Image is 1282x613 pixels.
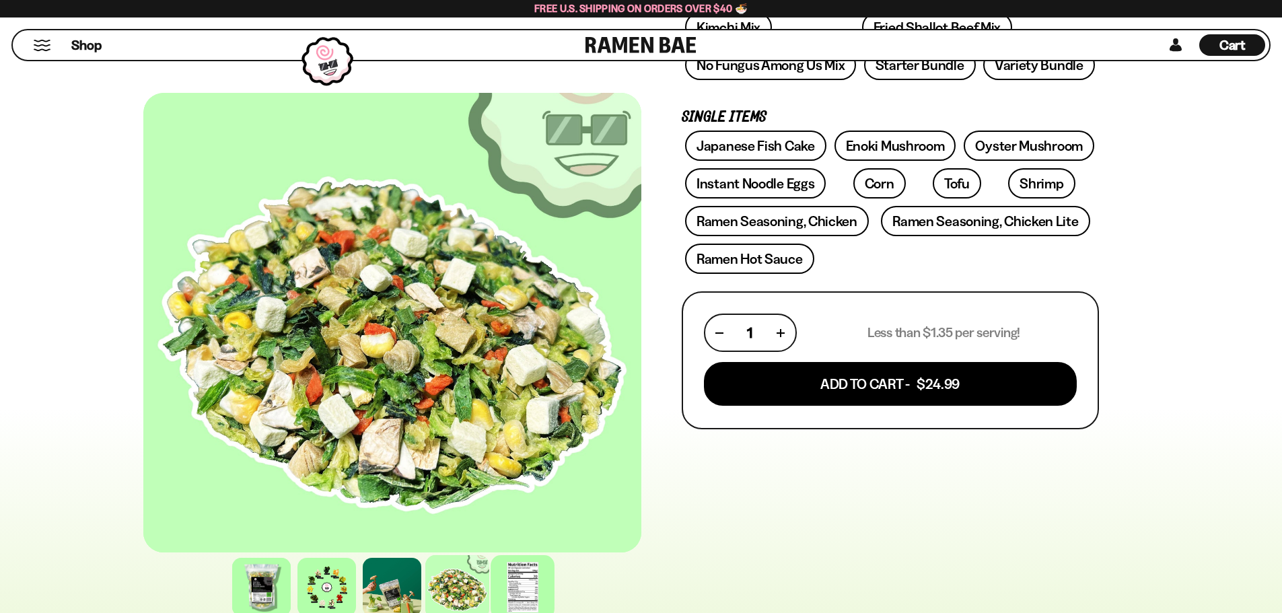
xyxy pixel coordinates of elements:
div: Cart [1199,30,1265,60]
span: Free U.S. Shipping on Orders over $40 🍜 [534,2,748,15]
span: Cart [1219,37,1246,53]
span: Shop [71,36,102,55]
a: Ramen Seasoning, Chicken [685,206,869,236]
a: Shop [71,34,102,56]
a: Ramen Hot Sauce [685,244,814,274]
a: Corn [853,168,906,199]
a: Instant Noodle Eggs [685,168,826,199]
p: Single Items [682,111,1099,124]
span: 1 [747,324,752,341]
a: Japanese Fish Cake [685,131,826,161]
a: Enoki Mushroom [834,131,956,161]
a: Ramen Seasoning, Chicken Lite [881,206,1090,236]
p: Less than $1.35 per serving! [867,324,1020,341]
a: Shrimp [1008,168,1075,199]
a: Tofu [933,168,981,199]
a: Oyster Mushroom [964,131,1094,161]
button: Mobile Menu Trigger [33,40,51,51]
button: Add To Cart - $24.99 [704,362,1077,406]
